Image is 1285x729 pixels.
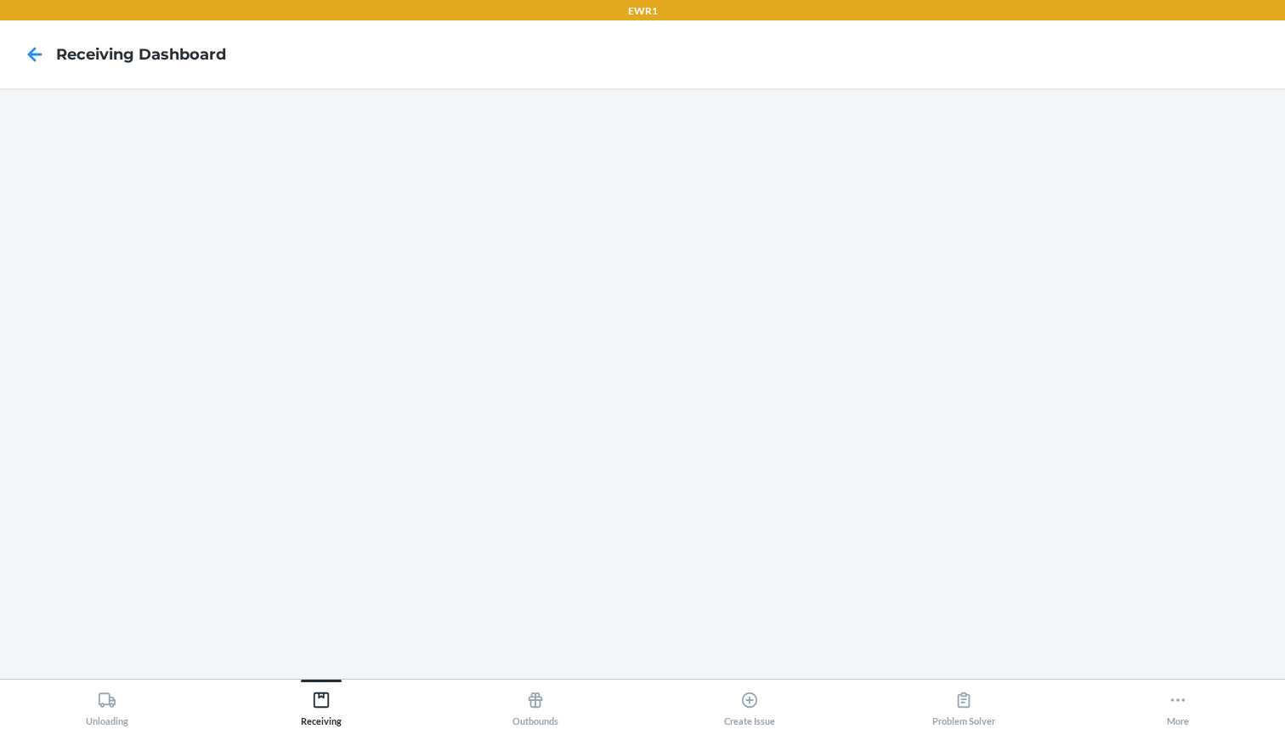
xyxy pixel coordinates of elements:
[301,684,342,726] div: Receiving
[1167,684,1189,726] div: More
[1071,680,1285,726] button: More
[628,3,658,19] p: EWR1
[428,680,642,726] button: Outbounds
[214,680,428,726] button: Receiving
[14,102,1271,665] iframe: Receiving dashboard
[56,43,226,65] h4: Receiving dashboard
[86,684,128,726] div: Unloading
[512,684,558,726] div: Outbounds
[724,684,775,726] div: Create Issue
[642,680,857,726] button: Create Issue
[857,680,1071,726] button: Problem Solver
[932,684,995,726] div: Problem Solver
